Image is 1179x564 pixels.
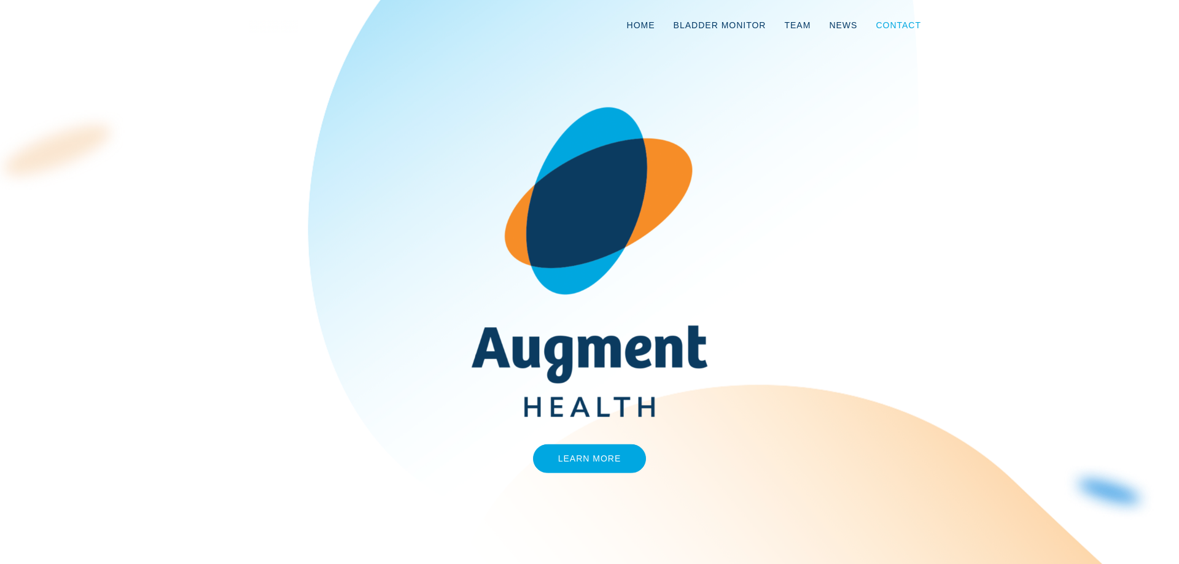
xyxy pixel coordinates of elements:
a: Team [775,5,820,45]
a: News [820,5,866,45]
a: Contact [866,5,930,45]
img: AugmentHealth_FullColor_Transparent.png [462,107,717,417]
img: logo [249,20,298,33]
a: Learn More [533,444,647,473]
a: Home [618,5,664,45]
a: Bladder Monitor [664,5,776,45]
